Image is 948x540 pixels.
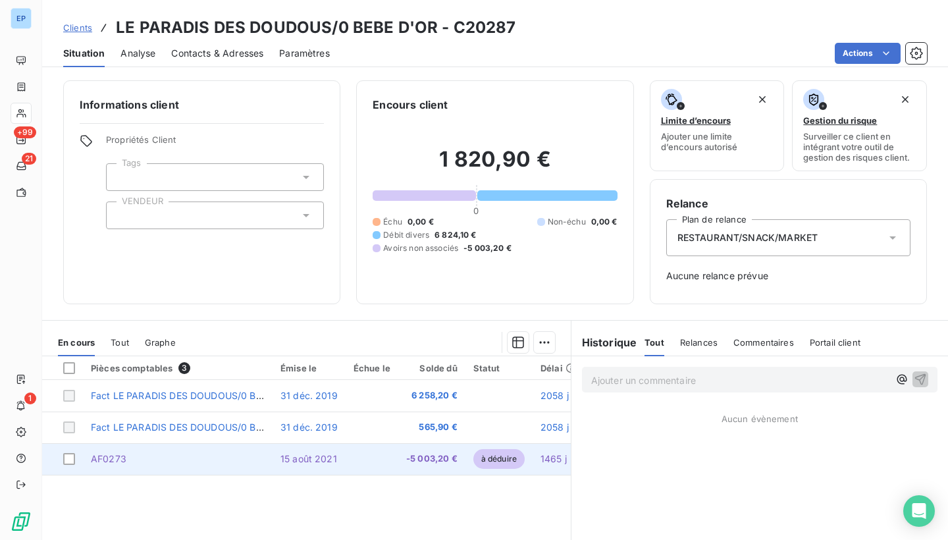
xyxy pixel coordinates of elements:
div: EP [11,8,32,29]
span: Gestion du risque [803,115,877,126]
span: 6 824,10 € [434,229,477,241]
span: Limite d’encours [661,115,731,126]
span: Non-échu [548,216,586,228]
a: 21 [11,155,31,176]
span: Tout [111,337,129,348]
button: Limite d’encoursAjouter une limite d’encours autorisé [650,80,785,171]
img: Logo LeanPay [11,511,32,532]
span: Fact LE PARADIS DES DOUDOUS/0 BEBE [91,390,273,401]
h6: Historique [571,335,637,350]
span: 2058 j [540,421,569,433]
span: Fact LE PARADIS DES DOUDOUS/0 BEBE [91,421,273,433]
div: Pièces comptables [91,362,265,374]
span: Propriétés Client [106,134,324,153]
h6: Encours client [373,97,448,113]
span: 31 déc. 2019 [280,390,338,401]
span: 0,00 € [591,216,618,228]
div: Émise le [280,363,338,373]
span: 31 déc. 2019 [280,421,338,433]
h2: 1 820,90 € [373,146,617,186]
span: AF0273 [91,453,126,464]
span: Avoirs non associés [383,242,458,254]
span: Relances [680,337,718,348]
span: Paramètres [279,47,330,60]
span: Situation [63,47,105,60]
span: Commentaires [733,337,794,348]
span: RESTAURANT/SNACK/MARKET [677,231,818,244]
span: Analyse [120,47,155,60]
span: Contacts & Adresses [171,47,263,60]
span: -5 003,20 € [406,452,458,466]
span: Échu [383,216,402,228]
span: En cours [58,337,95,348]
span: 6 258,20 € [406,389,458,402]
a: +99 [11,129,31,150]
span: +99 [14,126,36,138]
button: Actions [835,43,901,64]
h6: Informations client [80,97,324,113]
span: 565,90 € [406,421,458,434]
span: Surveiller ce client en intégrant votre outil de gestion des risques client. [803,131,916,163]
span: 0 [473,205,479,216]
div: Solde dû [406,363,458,373]
span: Débit divers [383,229,429,241]
span: Clients [63,22,92,33]
div: Statut [473,363,525,373]
span: Portail client [810,337,860,348]
span: à déduire [473,449,525,469]
span: Aucune relance prévue [666,269,910,283]
span: Aucun évènement [722,414,798,424]
span: 0,00 € [408,216,434,228]
span: 3 [178,362,190,374]
span: -5 003,20 € [463,242,512,254]
span: 1 [24,392,36,404]
button: Gestion du risqueSurveiller ce client en intégrant votre outil de gestion des risques client. [792,80,927,171]
h6: Relance [666,196,910,211]
span: Tout [645,337,664,348]
div: Délai [540,363,576,373]
span: 1465 j [540,453,567,464]
input: Ajouter une valeur [117,209,128,221]
input: Ajouter une valeur [117,171,128,183]
span: 21 [22,153,36,165]
div: Échue le [354,363,390,373]
div: Open Intercom Messenger [903,495,935,527]
span: Graphe [145,337,176,348]
a: Clients [63,21,92,34]
span: 2058 j [540,390,569,401]
span: Ajouter une limite d’encours autorisé [661,131,774,152]
h3: LE PARADIS DES DOUDOUS/0 BEBE D'OR - C20287 [116,16,515,40]
span: 15 août 2021 [280,453,337,464]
